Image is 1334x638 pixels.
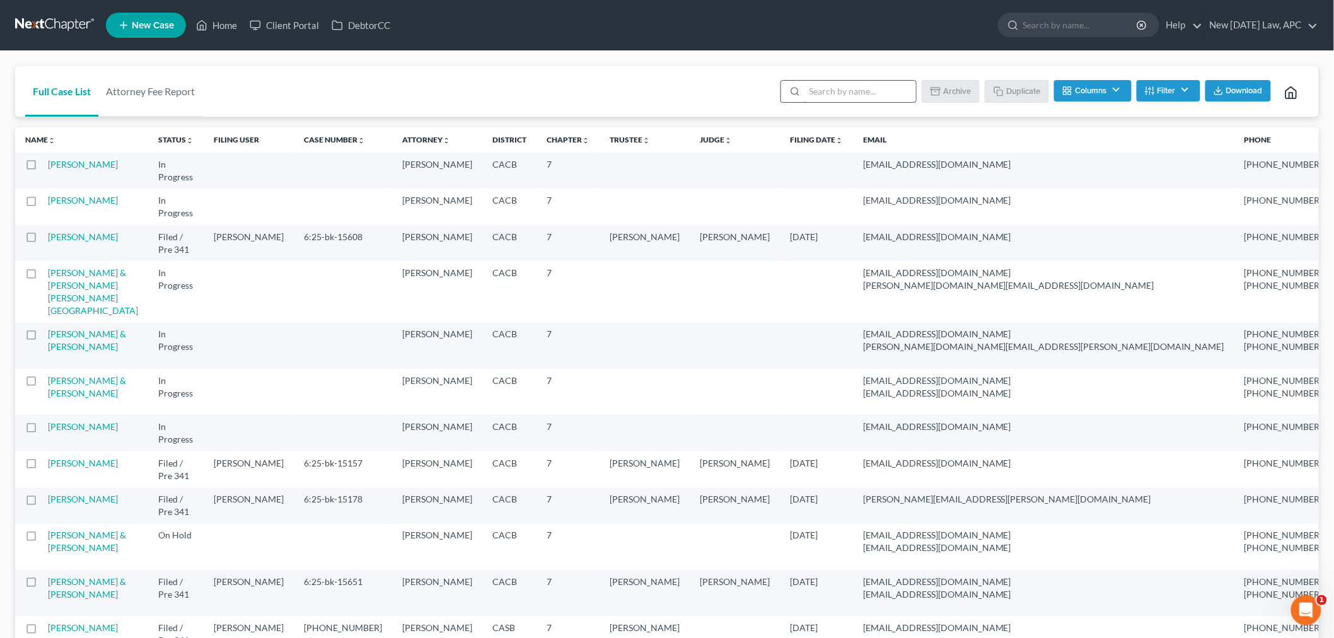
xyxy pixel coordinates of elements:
span: Download [1226,86,1263,96]
a: [PERSON_NAME] & [PERSON_NAME] [48,576,126,600]
a: Help [1160,14,1202,37]
td: [PERSON_NAME] [600,570,690,616]
th: District [482,127,536,153]
span: New Case [132,21,174,30]
td: CACB [482,369,536,415]
td: In Progress [148,261,204,322]
td: [PERSON_NAME] [204,451,294,487]
span: 1 [1317,595,1327,605]
i: unfold_more [642,137,650,144]
pre: [EMAIL_ADDRESS][DOMAIN_NAME] [863,194,1224,207]
i: unfold_more [724,137,732,144]
td: [PERSON_NAME] [392,451,482,487]
a: [PERSON_NAME] [48,622,118,633]
a: [PERSON_NAME] [48,231,118,242]
pre: [EMAIL_ADDRESS][DOMAIN_NAME] [863,420,1224,433]
iframe: Intercom live chat [1291,595,1321,625]
a: Statusunfold_more [158,135,194,144]
pre: [PERSON_NAME][EMAIL_ADDRESS][PERSON_NAME][DOMAIN_NAME] [863,493,1224,506]
pre: [PHONE_NUMBER] [1244,622,1323,634]
i: unfold_more [835,137,843,144]
td: [PERSON_NAME] [392,570,482,616]
td: [PERSON_NAME] [392,415,482,451]
i: unfold_more [582,137,589,144]
td: On Hold [148,524,204,570]
td: CACB [482,261,536,322]
th: Filing User [204,127,294,153]
pre: [EMAIL_ADDRESS][DOMAIN_NAME] [863,231,1224,243]
a: DebtorCC [325,14,397,37]
td: [PERSON_NAME] [690,451,780,487]
td: [PERSON_NAME] [204,487,294,523]
td: [PERSON_NAME] [600,451,690,487]
i: unfold_more [186,137,194,144]
td: 7 [536,153,600,188]
td: [DATE] [780,524,853,570]
pre: [PHONE_NUMBER] [1244,231,1323,243]
a: Trusteeunfold_more [610,135,650,144]
pre: [EMAIL_ADDRESS][DOMAIN_NAME] [PERSON_NAME][DOMAIN_NAME][EMAIL_ADDRESS][PERSON_NAME][DOMAIN_NAME] [863,328,1224,353]
a: Client Portal [243,14,325,37]
button: Download [1205,80,1271,101]
td: [DATE] [780,570,853,616]
td: 7 [536,369,600,415]
a: [PERSON_NAME] & [PERSON_NAME] [48,375,126,398]
td: In Progress [148,188,204,224]
a: [PERSON_NAME] [48,421,118,432]
pre: [EMAIL_ADDRESS][DOMAIN_NAME] [863,158,1224,171]
i: unfold_more [48,137,55,144]
td: In Progress [148,369,204,415]
pre: [PHONE_NUMBER] [1244,420,1323,433]
td: [DATE] [780,225,853,261]
i: unfold_more [443,137,450,144]
th: Phone [1234,127,1333,153]
a: [PERSON_NAME] [48,195,118,206]
td: Filed / Pre 341 [148,570,204,616]
td: In Progress [148,153,204,188]
a: Full Case List [25,66,98,117]
td: In Progress [148,323,204,369]
td: 6:25-bk-15608 [294,225,392,261]
td: CACB [482,153,536,188]
td: CACB [482,451,536,487]
pre: [PHONE_NUMBER] [PHONE_NUMBER] [1244,328,1323,353]
input: Search by name... [1023,13,1139,37]
a: [PERSON_NAME] & [PERSON_NAME] [48,530,126,553]
button: Filter [1137,80,1200,101]
td: [PERSON_NAME] [690,570,780,616]
input: Search by name... [804,81,916,102]
td: 6:25-bk-15178 [294,487,392,523]
td: CACB [482,225,536,261]
pre: [PHONE_NUMBER] [PHONE_NUMBER] [1244,576,1323,601]
pre: [PHONE_NUMBER] [1244,194,1323,207]
a: [PERSON_NAME] & [PERSON_NAME] [PERSON_NAME][GEOGRAPHIC_DATA] [48,267,138,316]
a: [PERSON_NAME] & [PERSON_NAME] [48,328,126,352]
button: Columns [1054,80,1131,101]
td: 7 [536,261,600,322]
td: [PERSON_NAME] [204,570,294,616]
td: [PERSON_NAME] [392,323,482,369]
a: Filing Dateunfold_more [790,135,843,144]
td: [PERSON_NAME] [392,487,482,523]
a: Case Numberunfold_more [304,135,365,144]
td: [PERSON_NAME] [690,225,780,261]
pre: [EMAIL_ADDRESS][DOMAIN_NAME] [863,622,1224,634]
i: unfold_more [357,137,365,144]
pre: [EMAIL_ADDRESS][DOMAIN_NAME] [863,457,1224,470]
td: 7 [536,524,600,570]
pre: [PHONE_NUMBER] [PHONE_NUMBER] [1244,374,1323,400]
td: 7 [536,487,600,523]
td: [PERSON_NAME] [204,225,294,261]
td: [PERSON_NAME] [392,369,482,415]
a: [PERSON_NAME] [48,159,118,170]
pre: [PHONE_NUMBER] [PHONE_NUMBER] [1244,267,1323,292]
td: [PERSON_NAME] [392,524,482,570]
td: [PERSON_NAME] [600,225,690,261]
pre: [PHONE_NUMBER] [1244,457,1323,470]
td: [PERSON_NAME] [392,188,482,224]
td: 7 [536,415,600,451]
a: Attorneyunfold_more [402,135,450,144]
pre: [EMAIL_ADDRESS][DOMAIN_NAME] [PERSON_NAME][DOMAIN_NAME][EMAIL_ADDRESS][DOMAIN_NAME] [863,267,1224,292]
td: 7 [536,570,600,616]
td: 6:25-bk-15651 [294,570,392,616]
